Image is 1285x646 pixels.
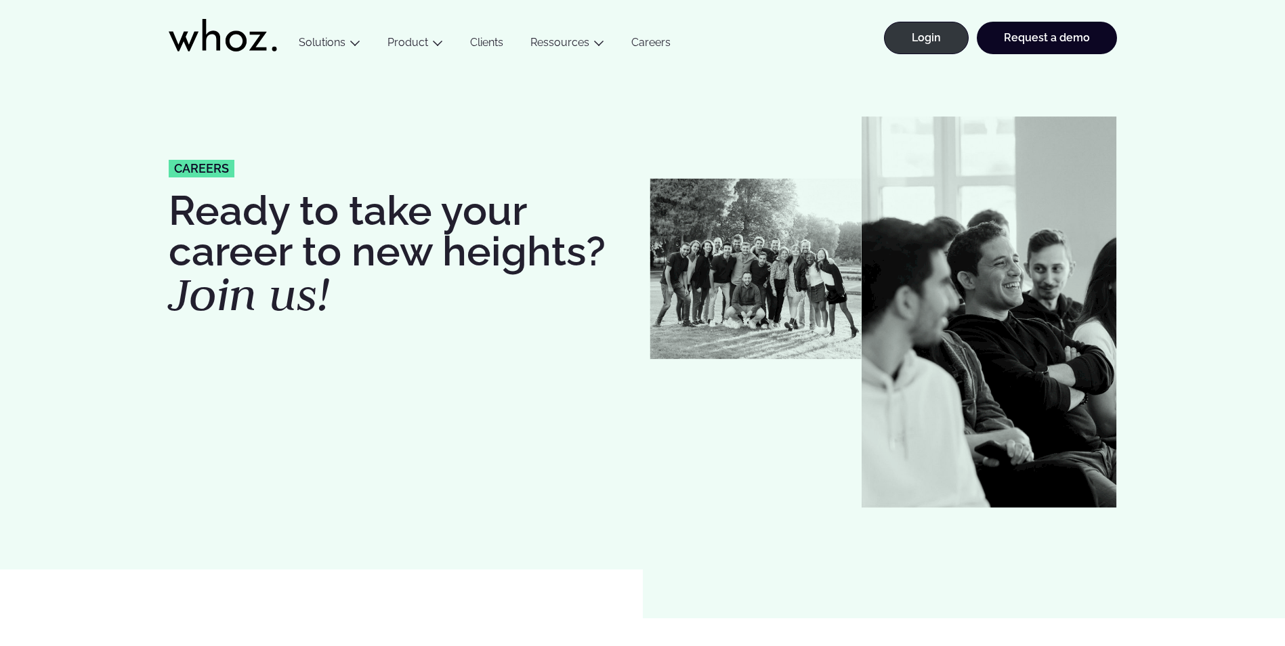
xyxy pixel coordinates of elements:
a: Product [387,36,428,49]
a: Login [884,22,969,54]
em: Join us! [169,264,330,324]
a: Careers [618,36,684,54]
a: Ressources [530,36,589,49]
button: Solutions [285,36,374,54]
a: Request a demo [977,22,1117,54]
h1: Ready to take your career to new heights? [169,190,636,318]
button: Ressources [517,36,618,54]
span: careers [174,163,229,175]
img: Whozzies-Team-Revenue [650,179,862,360]
a: Clients [457,36,517,54]
button: Product [374,36,457,54]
